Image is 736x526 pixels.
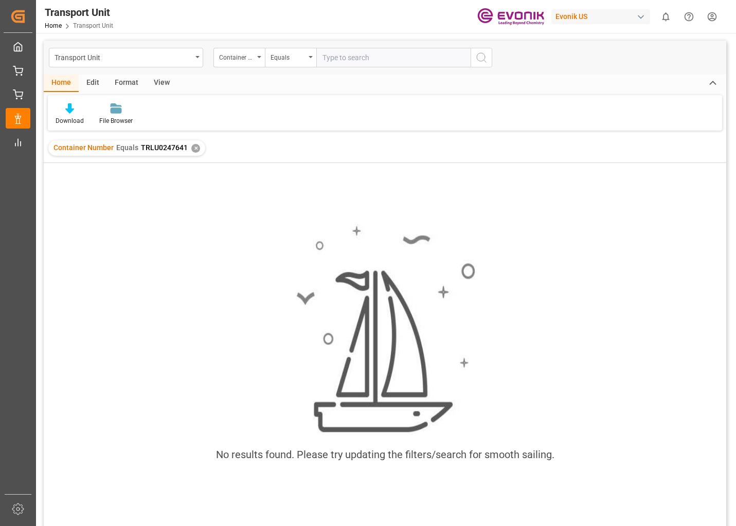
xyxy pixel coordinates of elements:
button: show 0 new notifications [654,5,677,28]
div: File Browser [99,116,133,125]
div: Edit [79,75,107,92]
div: ✕ [191,144,200,153]
div: Evonik US [551,9,650,24]
img: Evonik-brand-mark-Deep-Purple-RGB.jpeg_1700498283.jpeg [477,8,544,26]
button: open menu [265,48,316,67]
button: search button [471,48,492,67]
a: Home [45,22,62,29]
span: Equals [116,143,138,152]
div: Home [44,75,79,92]
div: Download [56,116,84,125]
div: Equals [271,50,306,62]
button: Help Center [677,5,701,28]
div: Container Number [219,50,254,62]
button: open menu [213,48,265,67]
div: Format [107,75,146,92]
span: Container Number [53,143,114,152]
img: smooth_sailing.jpeg [295,224,475,434]
div: Transport Unit [55,50,192,63]
div: View [146,75,177,92]
div: Transport Unit [45,5,113,20]
div: No results found. Please try updating the filters/search for smooth sailing. [216,447,554,462]
button: open menu [49,48,203,67]
input: Type to search [316,48,471,67]
span: TRLU0247641 [141,143,188,152]
button: Evonik US [551,7,654,26]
